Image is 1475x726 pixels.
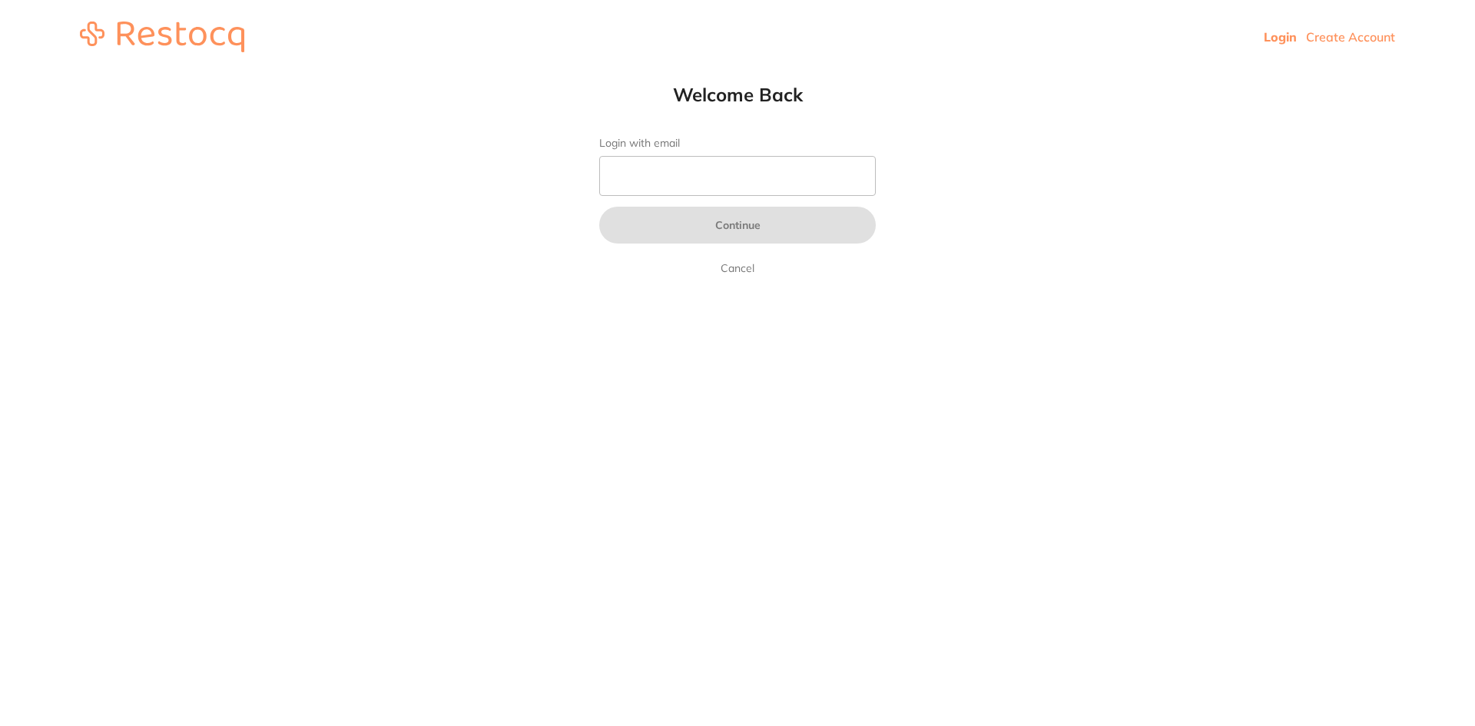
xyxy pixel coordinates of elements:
[1306,29,1395,45] a: Create Account
[599,137,876,150] label: Login with email
[568,83,907,106] h1: Welcome Back
[1264,29,1297,45] a: Login
[80,22,244,52] img: restocq_logo.svg
[718,259,757,277] a: Cancel
[599,207,876,244] button: Continue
